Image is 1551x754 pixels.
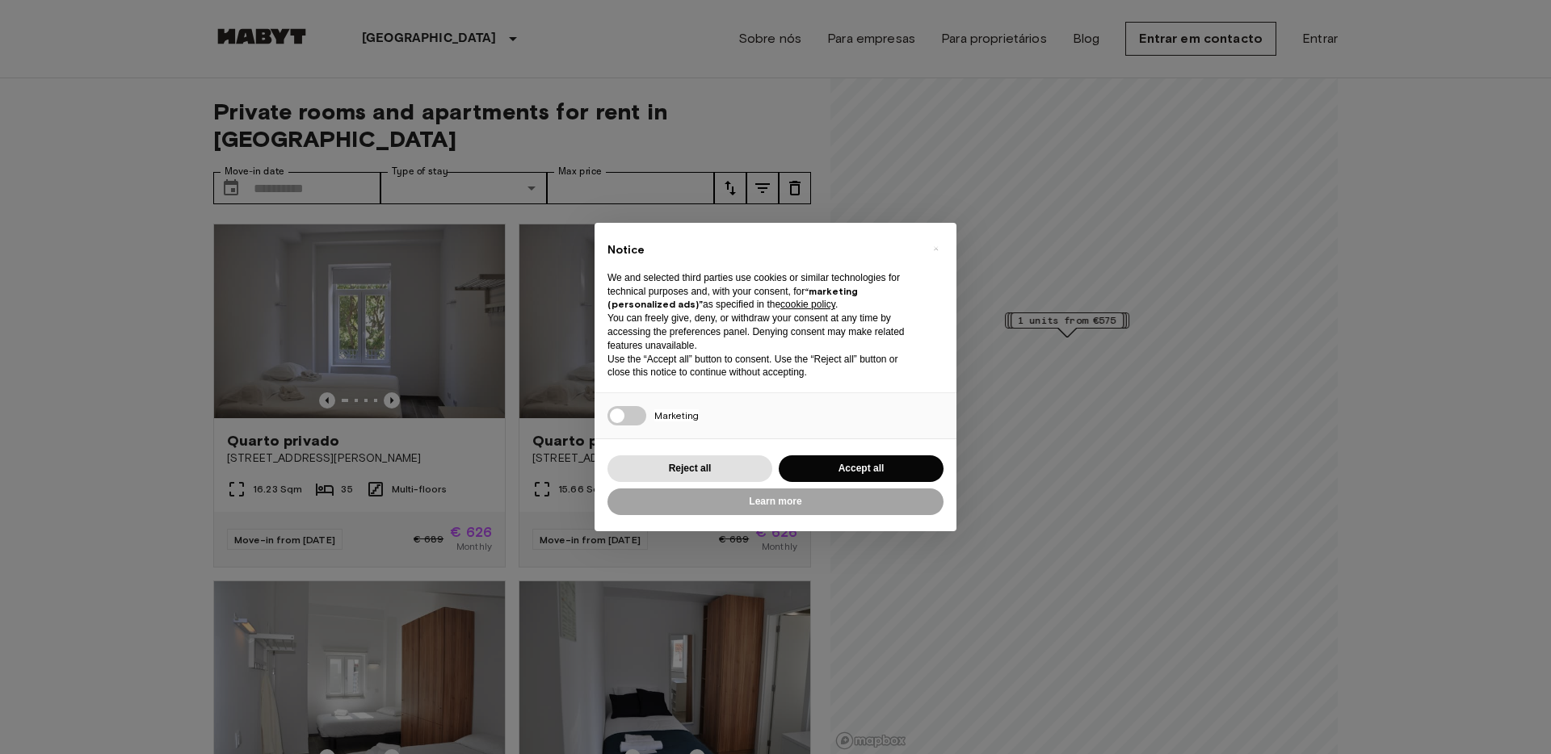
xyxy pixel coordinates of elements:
p: We and selected third parties use cookies or similar technologies for technical purposes and, wit... [607,271,918,312]
h2: Notice [607,242,918,258]
p: Use the “Accept all” button to consent. Use the “Reject all” button or close this notice to conti... [607,353,918,380]
button: Close this notice [923,236,948,262]
strong: “marketing (personalized ads)” [607,285,858,311]
p: You can freely give, deny, or withdraw your consent at any time by accessing the preferences pane... [607,312,918,352]
button: Reject all [607,455,772,482]
button: Accept all [779,455,944,482]
span: Marketing [654,409,699,421]
a: cookie policy [780,299,835,310]
button: Learn more [607,488,944,515]
span: × [933,239,939,258]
